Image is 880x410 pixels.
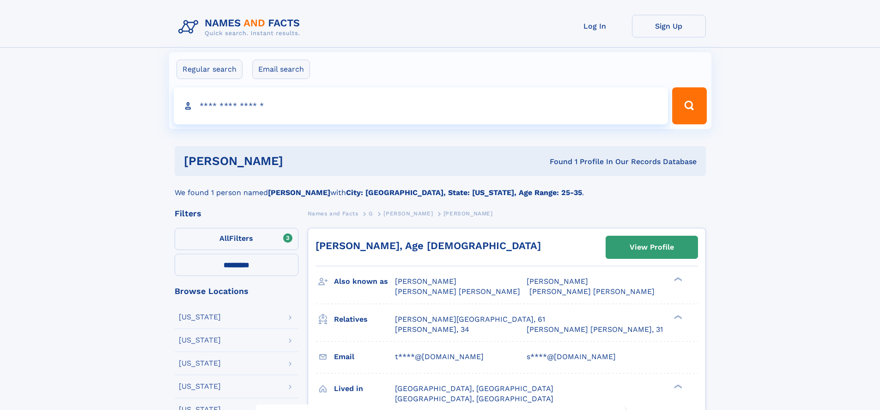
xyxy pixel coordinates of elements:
[179,360,221,367] div: [US_STATE]
[630,237,674,258] div: View Profile
[334,381,395,397] h3: Lived in
[395,287,520,296] span: [PERSON_NAME] [PERSON_NAME]
[395,314,545,324] a: [PERSON_NAME][GEOGRAPHIC_DATA], 61
[558,15,632,37] a: Log In
[529,287,655,296] span: [PERSON_NAME] [PERSON_NAME]
[395,384,553,393] span: [GEOGRAPHIC_DATA], [GEOGRAPHIC_DATA]
[184,155,417,167] h1: [PERSON_NAME]
[179,383,221,390] div: [US_STATE]
[175,176,706,198] div: We found 1 person named with .
[395,324,469,335] a: [PERSON_NAME], 34
[632,15,706,37] a: Sign Up
[395,277,456,286] span: [PERSON_NAME]
[443,210,493,217] span: [PERSON_NAME]
[334,349,395,365] h3: Email
[606,236,698,258] a: View Profile
[383,208,433,219] a: [PERSON_NAME]
[527,277,588,286] span: [PERSON_NAME]
[672,383,683,389] div: ❯
[334,312,395,327] h3: Relatives
[416,157,697,167] div: Found 1 Profile In Our Records Database
[383,210,433,217] span: [PERSON_NAME]
[316,240,541,251] a: [PERSON_NAME], Age [DEMOGRAPHIC_DATA]
[219,234,229,243] span: All
[672,314,683,320] div: ❯
[395,394,553,403] span: [GEOGRAPHIC_DATA], [GEOGRAPHIC_DATA]
[369,210,373,217] span: G
[179,337,221,344] div: [US_STATE]
[175,228,298,250] label: Filters
[252,60,310,79] label: Email search
[672,87,706,124] button: Search Button
[175,15,308,40] img: Logo Names and Facts
[334,274,395,289] h3: Also known as
[527,324,663,335] a: [PERSON_NAME] [PERSON_NAME], 31
[369,208,373,219] a: G
[346,188,582,197] b: City: [GEOGRAPHIC_DATA], State: [US_STATE], Age Range: 25-35
[268,188,330,197] b: [PERSON_NAME]
[175,209,298,218] div: Filters
[176,60,243,79] label: Regular search
[308,208,358,219] a: Names and Facts
[174,87,668,124] input: search input
[175,287,298,295] div: Browse Locations
[179,313,221,321] div: [US_STATE]
[672,276,683,282] div: ❯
